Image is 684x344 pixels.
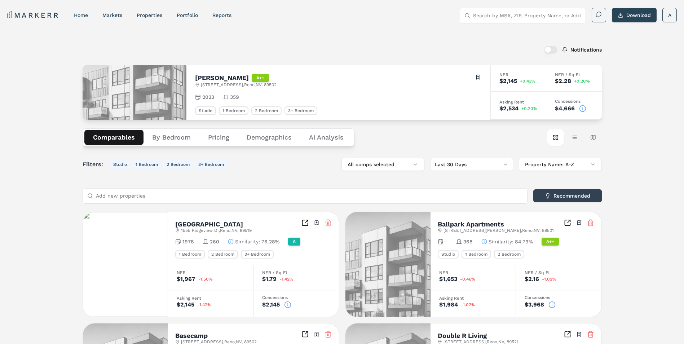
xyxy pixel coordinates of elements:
span: -0.46% [460,277,475,281]
button: Pricing [199,130,238,145]
span: 260 [210,238,219,245]
span: [STREET_ADDRESS] , Reno , NV , 89502 [201,82,277,88]
span: A [668,12,671,19]
span: +0.43% [520,79,535,83]
div: NER / Sq Ft [262,270,330,275]
div: $1,967 [177,276,195,282]
div: $2.16 [525,276,539,282]
div: $2,145 [262,302,280,308]
a: Portfolio [177,12,198,18]
span: -1.02% [542,277,556,281]
div: NER [177,270,244,275]
div: 2 Bedroom [251,106,282,115]
button: All comps selected [341,158,424,171]
div: 2 Bedroom [208,250,238,259]
div: A++ [252,74,269,82]
h2: [GEOGRAPHIC_DATA] [175,221,243,228]
div: 1 Bedroom [219,106,248,115]
div: Asking Rent [439,296,507,300]
button: Similarity:84.79% [481,238,533,245]
h2: [PERSON_NAME] [195,75,249,81]
button: 1 Bedroom [133,160,161,169]
span: 368 [463,238,473,245]
a: Inspect Comparables [564,331,571,338]
div: $1.79 [262,276,277,282]
a: MARKERR [7,10,59,20]
span: - [445,238,447,245]
button: 2 Bedroom [164,160,193,169]
span: Filters: [83,160,107,169]
div: Asking Rent [177,296,244,300]
a: reports [212,12,231,18]
button: Similarity:76.28% [228,238,279,245]
span: 359 [230,93,239,101]
span: -1.50% [198,277,213,281]
a: home [74,12,88,18]
div: NER / Sq Ft [555,72,593,77]
div: A [288,238,300,246]
span: -1.42% [197,303,211,307]
a: Inspect Comparables [564,219,571,226]
a: Inspect Comparables [301,331,309,338]
button: Demographics [238,130,300,145]
div: 3+ Bedroom [284,106,317,115]
div: NER [499,72,537,77]
h2: Double R Living [438,332,487,339]
div: Asking Rent [499,100,537,104]
div: Studio [195,106,216,115]
div: $2,145 [499,78,517,84]
div: $1,984 [439,302,458,308]
div: $2,145 [177,302,194,308]
button: Studio [110,160,130,169]
button: Comparables [84,130,144,145]
button: Download [612,8,657,22]
div: Concessions [555,99,593,103]
div: Concessions [262,295,330,300]
button: By Bedroom [144,130,199,145]
span: Similarity : [235,238,260,245]
button: 3+ Bedroom [195,160,227,169]
div: 3+ Bedroom [241,250,274,259]
button: AI Analysis [300,130,352,145]
span: +0.20% [521,106,537,111]
div: $2.28 [555,78,571,84]
div: $2,534 [499,106,518,111]
div: Studio [438,250,459,259]
span: -1.42% [279,277,294,281]
div: NER / Sq Ft [525,270,593,275]
button: Property Name: A-Z [519,158,602,171]
button: A [662,8,677,22]
input: Search by MSA, ZIP, Property Name, or Address [473,8,581,23]
span: 1978 [182,238,194,245]
label: Notifications [570,47,602,52]
div: Concessions [525,295,593,300]
h2: Basecamp [175,332,208,339]
div: A++ [542,238,559,246]
span: 1555 Ridgeview Dr , Reno , NV , 89519 [181,228,252,233]
span: 2023 [202,93,214,101]
div: $3,968 [525,302,544,308]
span: 76.28% [261,238,279,245]
h2: Ballpark Apartments [438,221,504,228]
div: 1 Bedroom [175,250,205,259]
div: 1 Bedroom [462,250,491,259]
div: NER [439,270,507,275]
div: $4,666 [555,106,575,111]
input: Add new properties [96,189,523,203]
a: markets [102,12,122,18]
div: $1,653 [439,276,457,282]
button: Recommended [533,189,602,202]
span: [STREET_ADDRESS][PERSON_NAME] , Reno , NV , 89501 [444,228,554,233]
div: 2 Bedroom [494,250,524,259]
a: properties [137,12,162,18]
span: +0.20% [574,79,590,83]
span: -1.02% [461,303,475,307]
a: Inspect Comparables [301,219,309,226]
span: Similarity : [489,238,513,245]
span: 84.79% [515,238,533,245]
